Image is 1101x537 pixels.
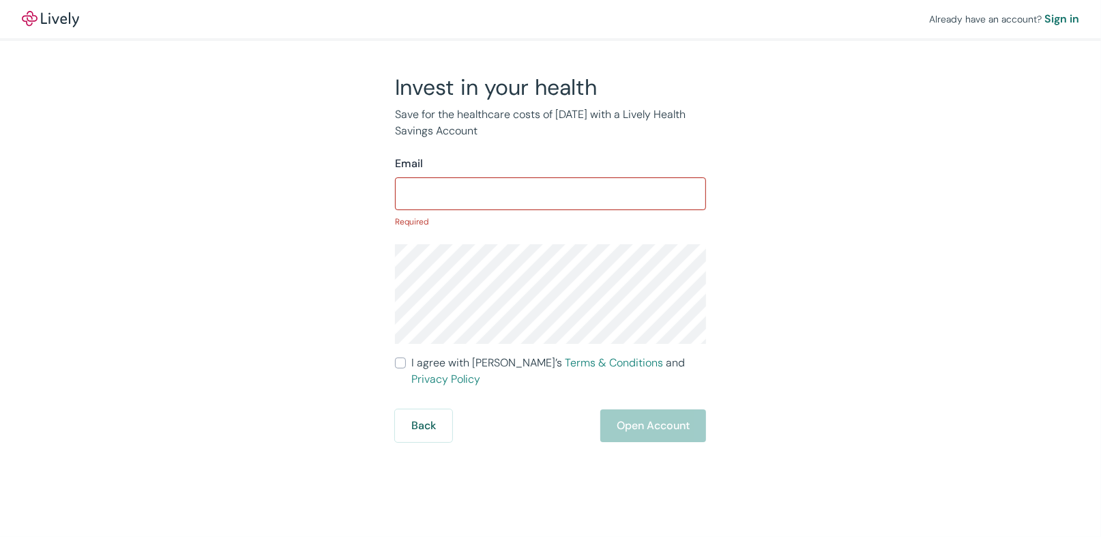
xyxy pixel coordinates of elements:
[395,156,423,172] label: Email
[411,355,706,388] span: I agree with [PERSON_NAME]’s and
[22,11,79,27] a: LivelyLively
[395,216,706,228] p: Required
[1044,11,1079,27] a: Sign in
[565,355,663,370] a: Terms & Conditions
[395,409,452,442] button: Back
[395,106,706,139] p: Save for the healthcare costs of [DATE] with a Lively Health Savings Account
[395,74,706,101] h2: Invest in your health
[22,11,79,27] img: Lively
[929,11,1079,27] div: Already have an account?
[411,372,480,386] a: Privacy Policy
